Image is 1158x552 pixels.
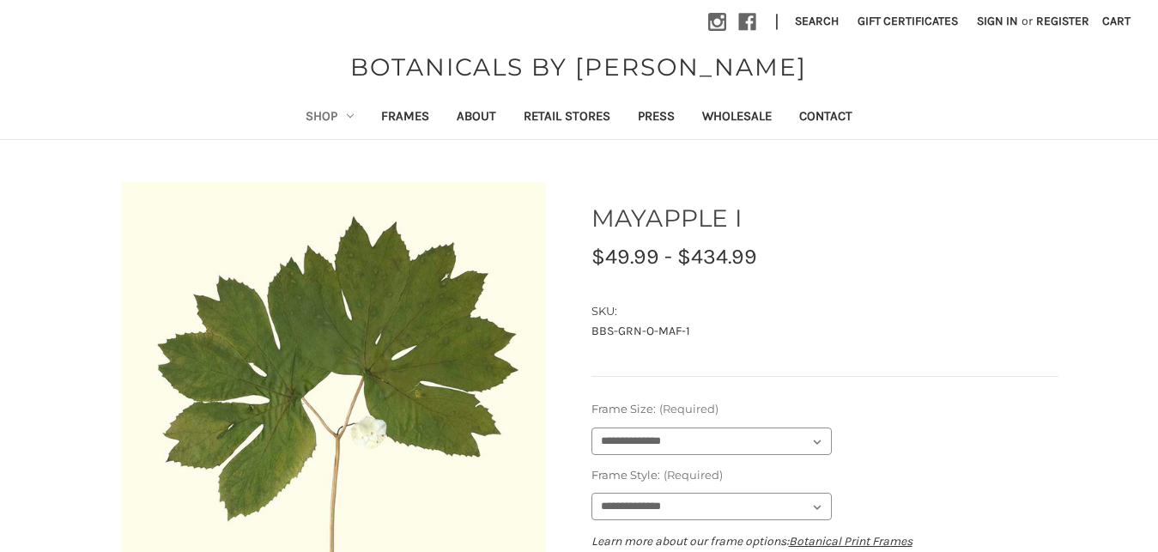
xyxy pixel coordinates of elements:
label: Frame Size: [591,401,1058,418]
span: $49.99 - $434.99 [591,244,757,269]
a: BOTANICALS BY [PERSON_NAME] [342,49,815,85]
p: Learn more about our frame options: [591,532,1058,550]
a: Botanical Print Frames [789,534,912,549]
a: Retail Stores [510,97,624,139]
dt: SKU: [591,303,1054,320]
a: Shop [292,97,367,139]
a: Press [624,97,688,139]
span: Cart [1102,14,1131,28]
dd: BBS-GRN-O-MAF-1 [591,322,1058,340]
small: (Required) [664,468,723,482]
small: (Required) [659,402,718,416]
a: Wholesale [688,97,785,139]
li: | [768,9,785,36]
a: Contact [785,97,866,139]
label: Frame Style: [591,467,1058,484]
h1: MAYAPPLE I [591,200,1058,236]
span: or [1020,12,1034,30]
a: About [443,97,510,139]
a: Frames [367,97,443,139]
